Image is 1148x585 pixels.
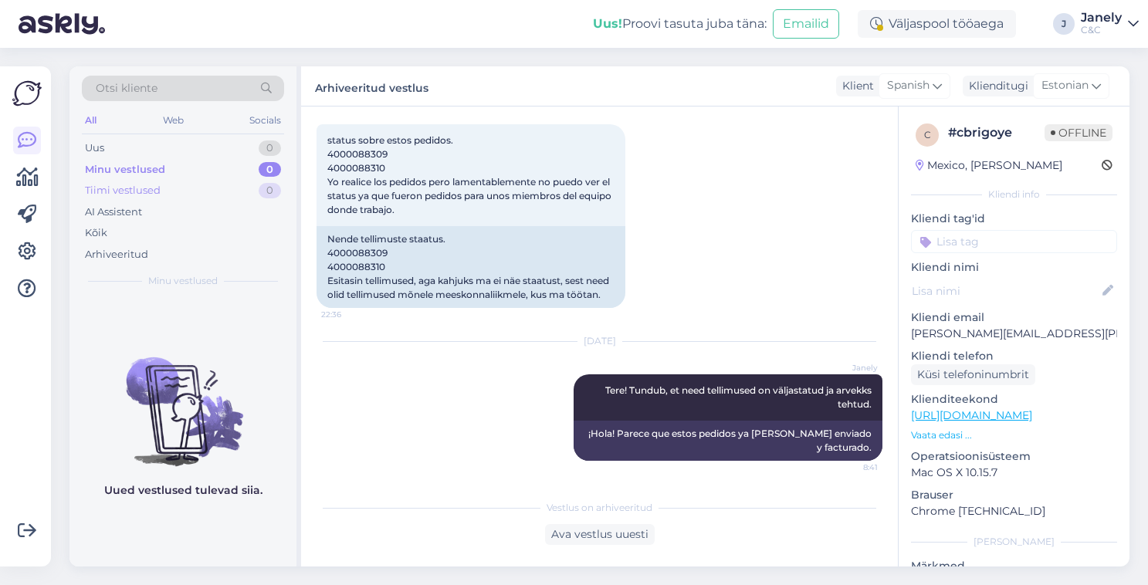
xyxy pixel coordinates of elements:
div: Kõik [85,225,107,241]
div: ¡Hola! Parece que estos pedidos ya [PERSON_NAME] enviado y facturado. [574,421,882,461]
label: Arhiveeritud vestlus [315,76,428,96]
div: Klient [836,78,874,94]
a: [URL][DOMAIN_NAME] [911,408,1032,422]
span: Minu vestlused [148,274,218,288]
p: Märkmed [911,558,1117,574]
p: Mac OS X 10.15.7 [911,465,1117,481]
p: Chrome [TECHNICAL_ID] [911,503,1117,519]
p: Klienditeekond [911,391,1117,407]
p: Vaata edasi ... [911,428,1117,442]
div: Küsi telefoninumbrit [911,364,1035,385]
p: Operatsioonisüsteem [911,448,1117,465]
button: Emailid [773,9,839,39]
div: Proovi tasuta juba täna: [593,15,767,33]
span: Offline [1045,124,1112,141]
span: Otsi kliente [96,80,157,96]
p: Kliendi email [911,309,1117,326]
div: # cbrigoye [948,123,1045,142]
div: J [1053,13,1075,35]
div: AI Assistent [85,205,142,220]
div: Arhiveeritud [85,247,148,262]
div: Kliendi info [911,188,1117,201]
span: Estonian [1041,77,1089,94]
div: [DATE] [317,334,882,348]
div: Minu vestlused [85,162,165,178]
p: Brauser [911,487,1117,503]
div: Nende tellimuste staatus. 4000088309 4000088310 Esitasin tellimused, aga kahjuks ma ei näe staatu... [317,226,625,308]
div: 0 [259,162,281,178]
span: c [924,129,931,140]
p: Uued vestlused tulevad siia. [104,482,262,499]
p: Kliendi telefon [911,348,1117,364]
div: [PERSON_NAME] [911,535,1117,549]
div: Klienditugi [963,78,1028,94]
div: Tiimi vestlused [85,183,161,198]
b: Uus! [593,16,622,31]
span: status sobre estos pedidos. 4000088309 4000088310 Yo realice los pedidos pero lamentablemente no ... [327,134,614,215]
input: Lisa tag [911,230,1117,253]
div: C&C [1081,24,1122,36]
div: Väljaspool tööaega [858,10,1016,38]
span: Tere! Tundub, et need tellimused on väljastatud ja arvekks tehtud. [605,384,874,410]
div: 0 [259,140,281,156]
div: Web [160,110,187,130]
a: JanelyC&C [1081,12,1139,36]
input: Lisa nimi [912,282,1099,299]
div: 0 [259,183,281,198]
div: Mexico, [PERSON_NAME] [916,157,1062,174]
span: Vestlus on arhiveeritud [547,501,652,515]
div: Uus [85,140,104,156]
span: Spanish [887,77,930,94]
img: No chats [69,330,296,468]
span: 22:36 [321,309,379,320]
div: All [82,110,100,130]
span: 8:41 [820,462,878,473]
span: Janely [820,362,878,374]
div: Ava vestlus uuesti [545,524,655,545]
img: Askly Logo [12,79,42,108]
div: Socials [246,110,284,130]
div: Janely [1081,12,1122,24]
p: [PERSON_NAME][EMAIL_ADDRESS][PERSON_NAME][DOMAIN_NAME] [911,326,1117,342]
p: Kliendi tag'id [911,211,1117,227]
p: Kliendi nimi [911,259,1117,276]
